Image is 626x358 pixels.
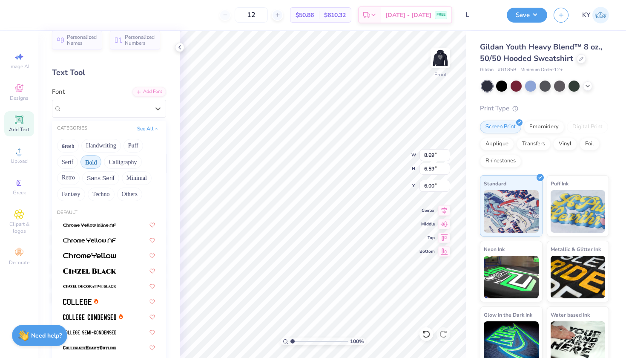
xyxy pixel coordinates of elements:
span: Water based Ink [551,310,590,319]
img: Chrome Yellow NF [63,237,116,243]
div: Rhinestones [480,155,521,167]
span: Upload [11,158,28,165]
a: KY [582,7,609,23]
span: Personalized Numbers [125,34,155,46]
strong: Need help? [31,332,62,340]
img: Standard [484,190,539,233]
div: Embroidery [524,121,564,133]
span: FREE [436,12,445,18]
button: Retro [57,171,80,185]
span: 100 % [350,338,364,345]
img: Cinzel Black (Black) [63,268,116,274]
span: Center [419,208,435,214]
img: Metallic & Glitter Ink [551,256,606,298]
span: Image AI [9,63,29,70]
span: Bottom [419,248,435,254]
img: College Semi-condensed [63,329,116,335]
div: CATEGORIES [57,125,87,132]
button: Calligraphy [104,155,141,169]
span: Add Text [9,126,29,133]
img: Front [432,49,449,66]
button: Minimal [122,171,152,185]
span: [DATE] - [DATE] [385,11,431,20]
button: See All [135,124,161,133]
label: Font [52,87,65,97]
span: Metallic & Glitter Ink [551,245,601,254]
span: Decorate [9,259,29,266]
div: Screen Print [480,121,521,133]
span: Designs [10,95,29,101]
div: Default [52,209,166,217]
button: Fantasy [57,188,85,201]
img: Kiersten York [592,7,609,23]
span: KY [582,10,590,20]
img: Chrome Yellow Inline NF [63,222,116,228]
button: Sans Serif [82,171,119,185]
button: Serif [57,155,78,169]
img: College [63,299,92,305]
div: Foil [580,138,600,150]
span: Minimum Order: 12 + [520,66,563,74]
img: Puff Ink [551,190,606,233]
span: Gildan [480,66,494,74]
button: Save [507,8,547,23]
span: Middle [419,221,435,227]
span: Personalized Names [67,34,97,46]
span: Greek [13,189,26,196]
span: Neon Ink [484,245,505,254]
span: Gildan Youth Heavy Blend™ 8 oz., 50/50 Hooded Sweatshirt [480,42,602,64]
div: Front [434,71,447,78]
button: Others [117,188,142,201]
div: Vinyl [553,138,577,150]
span: Clipart & logos [4,221,34,234]
button: Puff [123,139,143,153]
div: Text Tool [52,67,166,78]
img: CollegiateHeavyOutline [63,345,116,351]
div: Applique [480,138,514,150]
input: Untitled Design [459,6,500,23]
img: Neon Ink [484,256,539,298]
span: $50.86 [296,11,314,20]
img: ChromeYellow [63,253,116,259]
input: – – [235,7,268,23]
button: Bold [80,155,101,169]
div: Digital Print [567,121,608,133]
span: # G185B [498,66,516,74]
span: Standard [484,179,506,188]
button: Handwriting [81,139,121,153]
button: Techno [88,188,115,201]
div: Print Type [480,104,609,113]
div: Transfers [517,138,551,150]
button: Greek [57,139,79,153]
span: $610.32 [324,11,346,20]
span: Puff Ink [551,179,569,188]
span: Glow in the Dark Ink [484,310,532,319]
img: College Condensed [63,314,116,320]
div: Add Font [132,87,166,97]
img: Cinzel Decorative Black (Black) [63,283,116,289]
span: Top [419,235,435,241]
